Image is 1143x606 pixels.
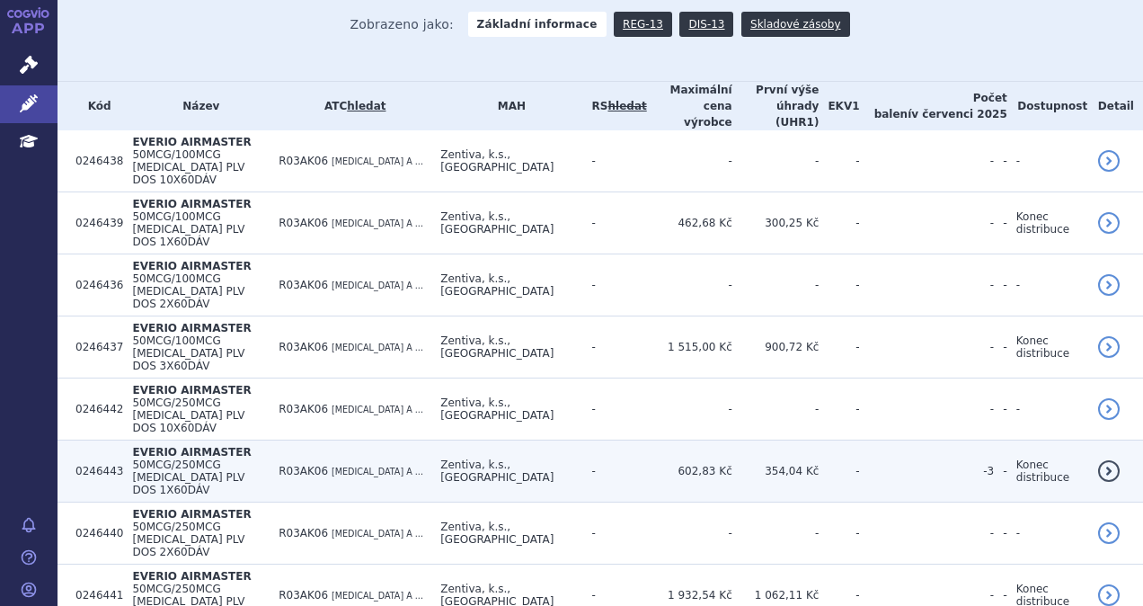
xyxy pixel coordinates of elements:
a: DIS-13 [679,12,733,37]
td: - [647,503,732,565]
a: detail [1098,584,1120,606]
td: - [583,130,647,192]
a: hledat [347,100,385,112]
td: 0246440 [66,503,123,565]
th: MAH [431,82,582,130]
td: - [1007,503,1089,565]
span: EVERIO AIRMASTER [132,260,251,272]
a: detail [1098,460,1120,482]
td: Konec distribuce [1007,441,1089,503]
a: detail [1098,212,1120,234]
span: EVERIO AIRMASTER [132,322,251,334]
span: 50MCG/250MCG [MEDICAL_DATA] PLV DOS 1X60DÁV [132,459,244,496]
span: [MEDICAL_DATA] A ... [332,218,423,228]
td: - [819,254,859,316]
th: Detail [1089,82,1143,130]
span: 50MCG/100MCG [MEDICAL_DATA] PLV DOS 2X60DÁV [132,272,244,310]
td: - [583,441,647,503]
a: detail [1098,398,1120,420]
td: Zentiva, k.s., [GEOGRAPHIC_DATA] [431,130,582,192]
td: - [583,254,647,316]
td: - [819,316,859,379]
td: - [1007,254,1089,316]
span: EVERIO AIRMASTER [132,570,251,583]
td: - [819,503,859,565]
td: - [994,130,1007,192]
span: R03AK06 [279,403,328,415]
th: RS [583,82,647,130]
td: - [994,441,1007,503]
span: v červenci 2025 [911,108,1006,120]
span: [MEDICAL_DATA] A ... [332,405,423,414]
td: - [860,503,995,565]
td: - [583,379,647,441]
span: EVERIO AIRMASTER [132,384,251,397]
td: - [732,503,820,565]
span: 50MCG/100MCG [MEDICAL_DATA] PLV DOS 10X60DÁV [132,148,244,186]
span: R03AK06 [279,279,328,291]
span: 50MCG/250MCG [MEDICAL_DATA] PLV DOS 2X60DÁV [132,521,244,558]
span: [MEDICAL_DATA] A ... [332,591,423,601]
td: Konec distribuce [1007,192,1089,254]
td: - [860,379,995,441]
td: 462,68 Kč [647,192,732,254]
span: R03AK06 [279,589,328,602]
span: R03AK06 [279,527,328,539]
td: - [860,192,995,254]
td: 0246443 [66,441,123,503]
a: detail [1098,150,1120,172]
a: detail [1098,522,1120,544]
th: Počet balení [860,82,1007,130]
th: První výše úhrady (UHR1) [732,82,820,130]
th: EKV1 [819,82,859,130]
td: - [583,192,647,254]
td: 0246438 [66,130,123,192]
td: Zentiva, k.s., [GEOGRAPHIC_DATA] [431,192,582,254]
td: 0246442 [66,379,123,441]
td: Zentiva, k.s., [GEOGRAPHIC_DATA] [431,503,582,565]
td: - [860,316,995,379]
td: - [994,379,1007,441]
td: - [1007,379,1089,441]
span: EVERIO AIRMASTER [132,446,251,459]
td: - [732,254,820,316]
a: REG-13 [614,12,672,37]
td: - [583,316,647,379]
th: ATC [270,82,431,130]
span: R03AK06 [279,465,328,477]
span: [MEDICAL_DATA] A ... [332,281,423,290]
del: hledat [608,100,647,112]
th: Kód [66,82,123,130]
th: Název [123,82,270,130]
th: Maximální cena výrobce [647,82,732,130]
span: EVERIO AIRMASTER [132,508,251,521]
td: 900,72 Kč [732,316,820,379]
a: Skladové zásoby [741,12,849,37]
td: - [860,130,995,192]
td: 300,25 Kč [732,192,820,254]
td: Zentiva, k.s., [GEOGRAPHIC_DATA] [431,316,582,379]
td: Konec distribuce [1007,316,1089,379]
a: detail [1098,336,1120,358]
a: vyhledávání neobsahuje žádnou platnou referenční skupinu [608,100,647,112]
td: - [994,192,1007,254]
td: - [819,441,859,503]
span: Zobrazeno jako: [350,12,454,37]
span: R03AK06 [279,341,328,353]
span: 50MCG/250MCG [MEDICAL_DATA] PLV DOS 10X60DÁV [132,397,244,434]
td: - [583,503,647,565]
td: - [732,379,820,441]
td: - [994,254,1007,316]
td: Zentiva, k.s., [GEOGRAPHIC_DATA] [431,441,582,503]
th: Dostupnost [1007,82,1089,130]
span: R03AK06 [279,217,328,229]
td: - [994,316,1007,379]
td: 0246437 [66,316,123,379]
td: - [647,254,732,316]
td: - [819,192,859,254]
td: 354,04 Kč [732,441,820,503]
td: - [1007,130,1089,192]
td: 0246436 [66,254,123,316]
td: - [860,254,995,316]
span: [MEDICAL_DATA] A ... [332,343,423,352]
